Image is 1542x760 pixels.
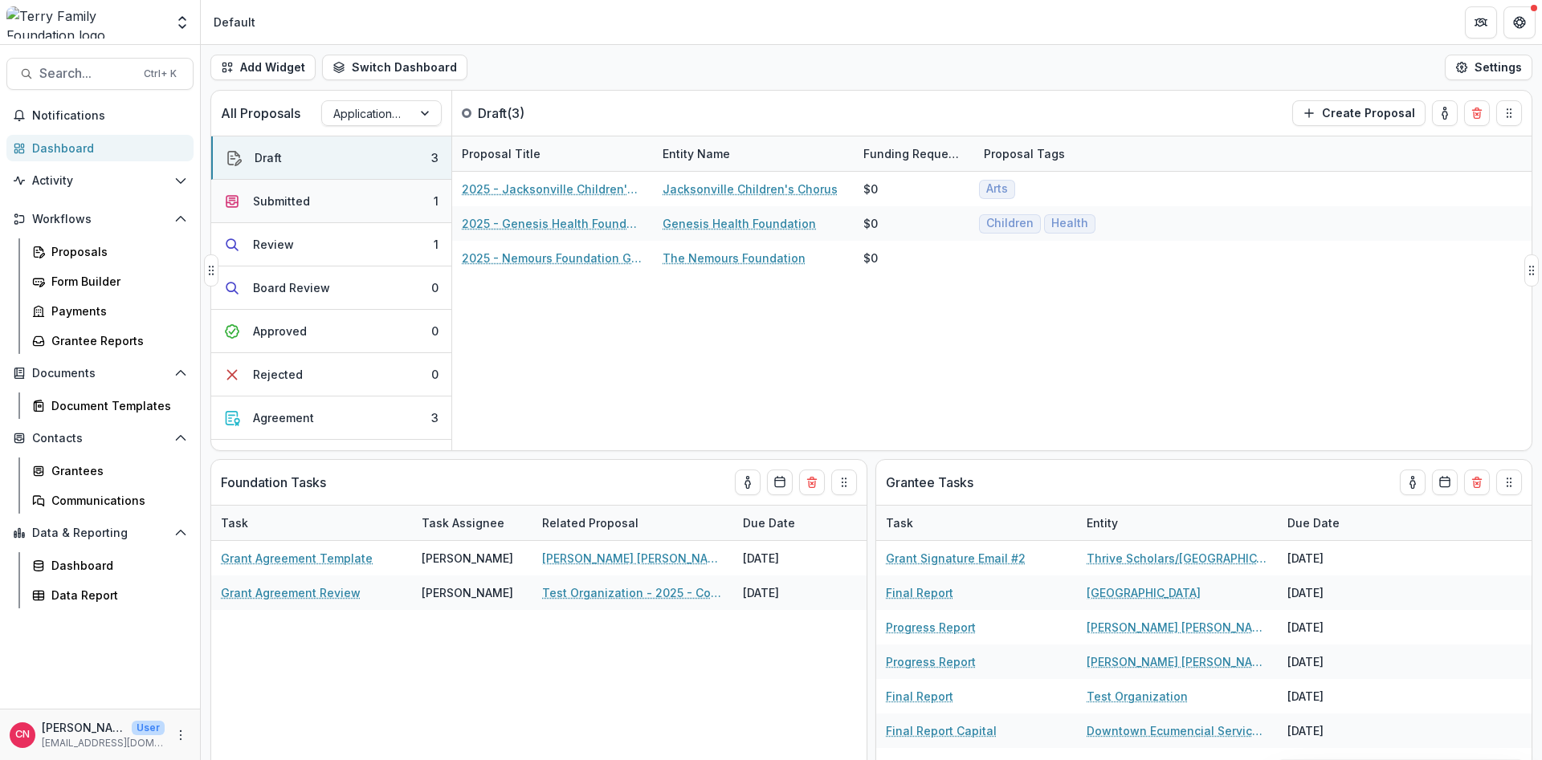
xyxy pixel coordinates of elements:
[1077,506,1278,540] div: Entity
[1432,100,1458,126] button: toggle-assigned-to-me
[221,473,326,492] p: Foundation Tasks
[255,149,282,166] div: Draft
[1278,610,1398,644] div: [DATE]
[32,526,168,540] span: Data & Reporting
[6,425,194,451] button: Open Contacts
[51,273,181,290] div: Form Builder
[221,550,373,567] a: Grant Agreement Template
[1464,469,1490,495] button: Delete card
[141,65,180,83] div: Ctrl + K
[876,514,923,531] div: Task
[26,582,194,608] a: Data Report
[1400,469,1426,495] button: toggle-assigned-to-me
[1087,584,1201,601] a: [GEOGRAPHIC_DATA]
[51,462,181,479] div: Grantees
[854,136,974,171] div: Funding Requested
[422,550,513,567] div: [PERSON_NAME]
[221,584,361,601] a: Grant Agreement Review
[6,206,194,232] button: Open Workflows
[210,55,316,80] button: Add Widget
[431,323,439,339] div: 0
[431,149,439,166] div: 3
[653,145,740,162] div: Entity Name
[462,250,643,266] a: 2025 - Nemours Foundation Grant Application Form - Program or Project
[663,215,816,232] a: Genesis Health Foundation
[204,254,218,287] button: Drag
[6,103,194,128] button: Notifications
[1278,575,1398,610] div: [DATE]
[51,243,181,260] div: Proposals
[863,215,878,232] div: $0
[733,506,854,540] div: Due Date
[26,268,194,295] a: Form Builder
[171,725,190,745] button: More
[863,250,878,266] div: $0
[986,217,1034,230] span: Children
[6,520,194,546] button: Open Data & Reporting
[532,514,648,531] div: Related Proposal
[863,181,878,197] div: $0
[32,213,168,226] span: Workflows
[171,6,194,39] button: Open entity switcher
[211,353,451,396] button: Rejected0
[1051,217,1088,230] span: Health
[211,396,451,440] button: Agreement3
[733,514,805,531] div: Due Date
[1278,679,1398,713] div: [DATE]
[322,55,467,80] button: Switch Dashboard
[532,506,733,540] div: Related Proposal
[211,136,451,180] button: Draft3
[1087,619,1268,636] a: [PERSON_NAME] [PERSON_NAME] Foundaton
[462,181,643,197] a: 2025 - Jacksonville Children's Chorus - General Operating Support
[886,688,953,705] a: Final Report
[886,653,976,670] a: Progress Report
[434,193,439,209] div: 1
[132,721,165,735] p: User
[986,182,1008,196] span: Arts
[6,6,165,39] img: Terry Family Foundation logo
[42,736,165,750] p: [EMAIL_ADDRESS][DOMAIN_NAME]
[211,506,412,540] div: Task
[799,469,825,495] button: Delete card
[253,409,314,426] div: Agreement
[452,136,653,171] div: Proposal Title
[886,584,953,601] a: Final Report
[1496,469,1522,495] button: Drag
[886,722,997,739] a: Final Report Capital
[1524,254,1539,287] button: Drag
[1445,55,1532,80] button: Settings
[51,397,181,414] div: Document Templates
[422,584,513,601] div: [PERSON_NAME]
[253,193,310,209] div: Submitted
[211,223,451,266] button: Review1
[26,298,194,324] a: Payments
[42,719,125,736] p: [PERSON_NAME]
[1278,713,1398,748] div: [DATE]
[51,332,181,349] div: Grantee Reports
[431,366,439,383] div: 0
[51,492,181,509] div: Communications
[26,487,194,514] a: Communications
[6,168,194,193] button: Open Activity
[253,366,303,383] div: Rejected
[1465,6,1497,39] button: Partners
[431,279,439,296] div: 0
[412,514,514,531] div: Task Assignee
[431,409,439,426] div: 3
[6,58,194,90] button: Search...
[32,140,181,156] div: Dashboard
[1278,506,1398,540] div: Due Date
[253,236,294,253] div: Review
[412,506,532,540] div: Task Assignee
[462,215,643,232] a: 2025 - Genesis Health Foundation - Program or Project
[253,323,307,339] div: Approved
[886,550,1026,567] a: Grant Signature Email #2
[854,145,974,162] div: Funding Requested
[211,310,451,353] button: Approved0
[51,557,181,574] div: Dashboard
[1496,100,1522,126] button: Drag
[653,136,854,171] div: Entity Name
[32,432,168,445] span: Contacts
[253,279,330,296] div: Board Review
